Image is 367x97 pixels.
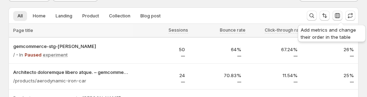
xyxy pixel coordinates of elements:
[250,72,298,79] p: 11.54%
[109,13,130,19] span: Collection
[320,11,330,21] button: Sort the results
[13,69,129,76] button: Architecto doloremque libero atque. – gemcommerce-stg-[PERSON_NAME]
[137,46,185,53] p: 50
[169,27,188,33] span: Sessions
[306,72,354,79] p: 25%
[82,13,99,19] span: Product
[43,51,68,58] p: experiment
[19,51,23,58] p: In
[17,13,23,19] span: All
[33,13,46,19] span: Home
[25,51,41,58] p: Paused
[140,13,161,19] span: Blog post
[306,46,354,53] p: 26%
[307,11,317,21] button: Search and filter results
[13,43,129,50] button: gemcommerce-stg-[PERSON_NAME]
[137,72,185,79] p: 24
[56,13,72,19] span: Landing
[220,27,245,33] span: Bounce rate
[250,46,298,53] p: 67.24%
[13,28,33,33] span: Page title
[193,72,241,79] p: 70.83%
[13,77,86,84] p: /products/aerodynamic-iron-car
[193,46,241,53] p: 64%
[265,27,303,33] span: Click-through rate
[13,51,15,58] p: /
